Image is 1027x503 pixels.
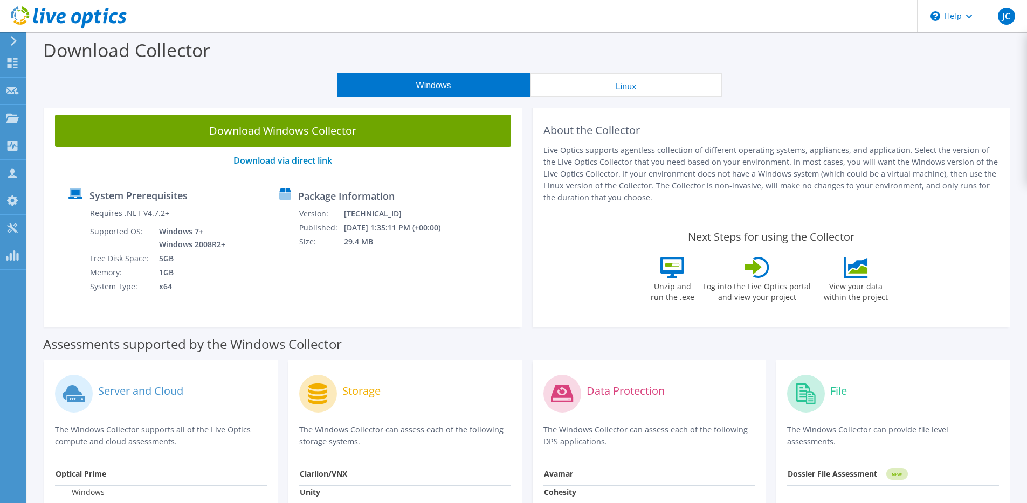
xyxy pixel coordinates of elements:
[817,278,894,303] label: View your data within the project
[300,469,347,479] strong: Clariion/VNX
[56,469,106,479] strong: Optical Prime
[702,278,811,303] label: Log into the Live Optics portal and view your project
[647,278,697,303] label: Unzip and run the .exe
[343,207,455,221] td: [TECHNICAL_ID]
[233,155,332,166] a: Download via direct link
[43,38,210,62] label: Download Collector
[90,208,169,219] label: Requires .NET V4.7.2+
[930,11,940,21] svg: \n
[543,124,1000,137] h2: About the Collector
[343,235,455,249] td: 29.4 MB
[299,235,343,249] td: Size:
[89,280,151,294] td: System Type:
[98,386,183,396] label: Server and Cloud
[89,251,151,266] td: Free Disk Space:
[830,386,847,396] label: File
[998,8,1015,25] span: JC
[151,266,228,280] td: 1GB
[587,386,665,396] label: Data Protection
[89,225,151,251] td: Supported OS:
[787,424,999,448] p: The Windows Collector can provide file level assessments.
[688,230,854,243] label: Next Steps for using the Collector
[543,424,755,448] p: The Windows Collector can assess each of the following DPS applications.
[299,221,343,235] td: Published:
[343,221,455,235] td: [DATE] 1:35:11 PM (+00:00)
[788,469,877,479] strong: Dossier File Assessment
[89,266,151,280] td: Memory:
[530,73,722,97] button: Linux
[342,386,381,396] label: Storage
[151,280,228,294] td: x64
[151,225,228,251] td: Windows 7+ Windows 2008R2+
[151,251,228,266] td: 5GB
[298,191,395,201] label: Package Information
[89,190,188,201] label: System Prerequisites
[337,73,530,97] button: Windows
[299,207,343,221] td: Version:
[543,144,1000,204] p: Live Optics supports agentless collection of different operating systems, appliances, and applica...
[56,487,105,498] label: Windows
[55,424,267,448] p: The Windows Collector supports all of the Live Optics compute and cloud assessments.
[43,339,342,350] label: Assessments supported by the Windows Collector
[544,487,576,497] strong: Cohesity
[544,469,573,479] strong: Avamar
[300,487,320,497] strong: Unity
[55,115,511,147] a: Download Windows Collector
[892,471,902,477] tspan: NEW!
[299,424,511,448] p: The Windows Collector can assess each of the following storage systems.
